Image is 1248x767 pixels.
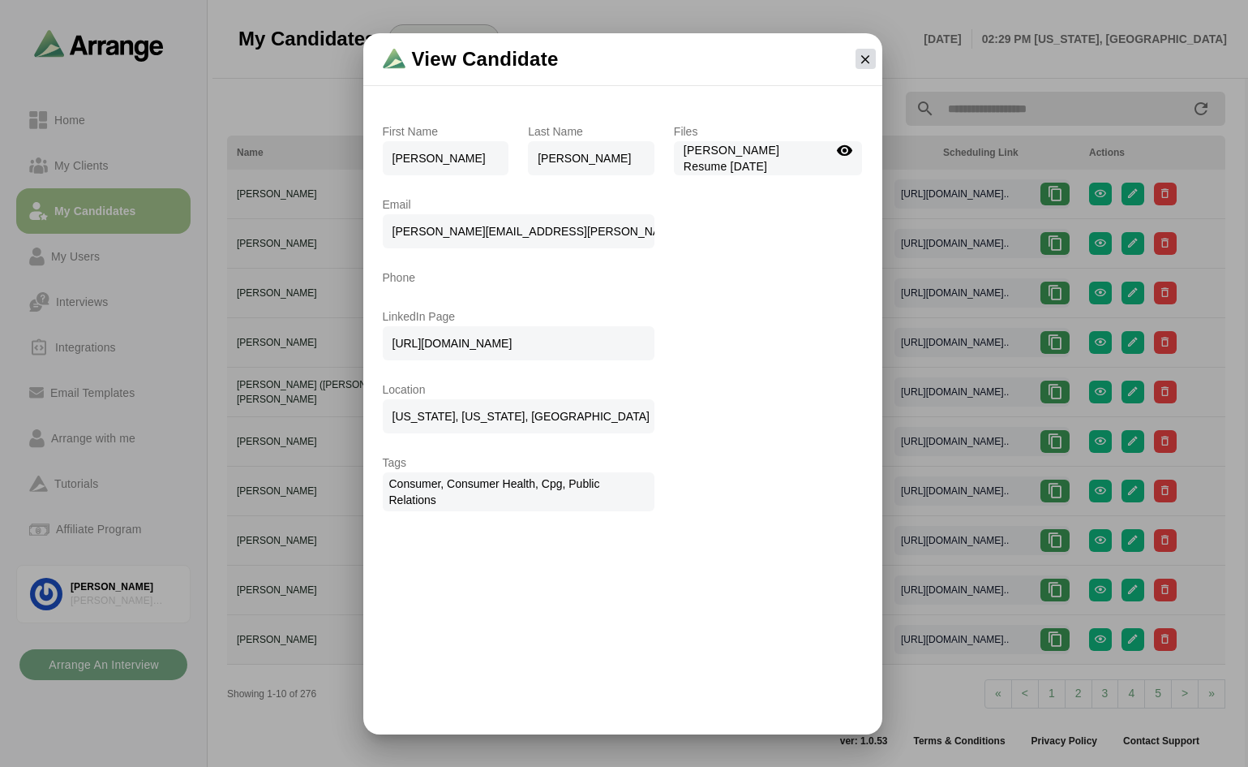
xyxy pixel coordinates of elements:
span: [PERSON_NAME] Resume [DATE] [684,144,779,173]
span: [PERSON_NAME] [528,141,654,175]
p: Tags [383,453,654,472]
span: [PERSON_NAME][EMAIL_ADDRESS][PERSON_NAME][DOMAIN_NAME] [383,214,654,248]
p: First Name [383,122,509,141]
p: Files [674,122,863,141]
span: [URL][DOMAIN_NAME] [383,326,654,360]
p: Last Name [528,122,654,141]
p: Consumer, Consumer Health, Cpg, Public Relations [383,472,654,511]
span: View Candidate [412,46,559,72]
p: LinkedIn Page [383,307,654,326]
p: Phone [383,268,654,287]
span: [US_STATE], [US_STATE], [GEOGRAPHIC_DATA] [383,399,654,433]
p: Location [383,380,654,399]
span: [PERSON_NAME] [383,141,509,175]
p: Email [383,195,654,214]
